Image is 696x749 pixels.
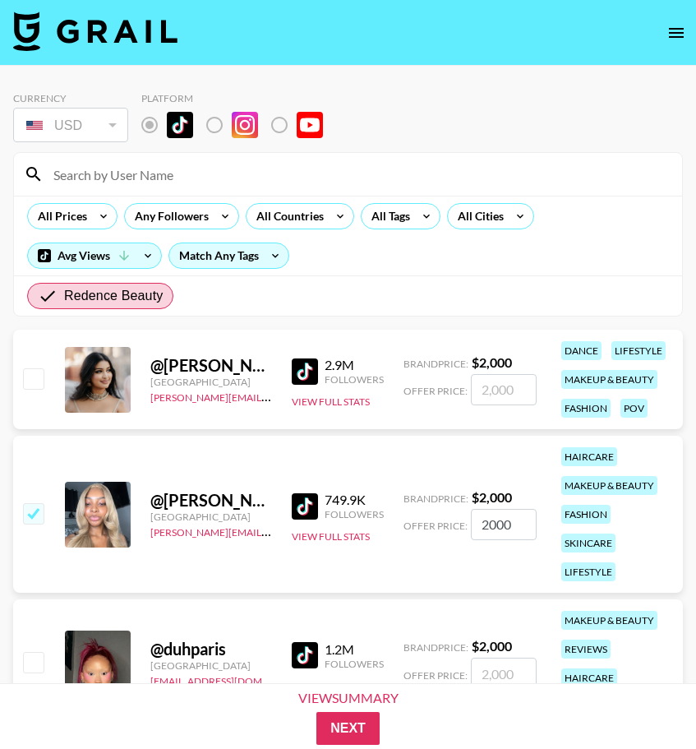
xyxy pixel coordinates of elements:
[292,395,370,408] button: View Full Stats
[471,509,537,540] input: 2,000
[167,112,193,138] img: TikTok
[325,641,384,658] div: 1.2M
[150,659,272,672] div: [GEOGRAPHIC_DATA]
[325,357,384,373] div: 2.9M
[561,611,657,630] div: makeup & beauty
[292,530,370,543] button: View Full Stats
[620,399,648,418] div: pov
[561,640,611,659] div: reviews
[297,112,323,138] img: YouTube
[561,341,602,360] div: dance
[561,668,617,687] div: haircare
[472,489,512,505] strong: $ 2,000
[561,505,611,524] div: fashion
[150,639,272,659] div: @ duhparis
[614,667,676,729] iframe: Drift Widget Chat Controller
[403,669,468,682] span: Offer Price:
[28,243,161,268] div: Avg Views
[13,12,177,51] img: Grail Talent
[561,476,657,495] div: makeup & beauty
[325,658,384,670] div: Followers
[150,355,272,376] div: @ [PERSON_NAME].reghuram
[561,370,657,389] div: makeup & beauty
[232,112,258,138] img: Instagram
[403,492,468,505] span: Brand Price:
[660,16,693,49] button: open drawer
[325,492,384,508] div: 749.9K
[325,373,384,386] div: Followers
[561,399,611,418] div: fashion
[403,358,468,370] span: Brand Price:
[561,447,617,466] div: haircare
[44,161,672,187] input: Search by User Name
[471,658,537,689] input: 2,000
[472,638,512,654] strong: $ 2,000
[403,520,468,532] span: Offer Price:
[292,642,318,668] img: TikTok
[150,388,394,404] a: [PERSON_NAME][EMAIL_ADDRESS][DOMAIN_NAME]
[150,511,272,523] div: [GEOGRAPHIC_DATA]
[561,562,615,581] div: lifestyle
[284,691,413,705] div: View Summary
[611,341,666,360] div: lifestyle
[28,204,90,229] div: All Prices
[316,712,380,745] button: Next
[448,204,507,229] div: All Cities
[362,204,413,229] div: All Tags
[141,92,336,104] div: Platform
[561,534,615,553] div: skincare
[16,111,125,140] div: USD
[472,354,512,370] strong: $ 2,000
[292,680,370,692] button: View Full Stats
[64,286,163,306] span: Redence Beauty
[325,508,384,520] div: Followers
[125,204,212,229] div: Any Followers
[13,104,128,146] div: Currency is locked to USD
[292,358,318,385] img: TikTok
[247,204,327,229] div: All Countries
[150,376,272,388] div: [GEOGRAPHIC_DATA]
[150,523,394,539] a: [PERSON_NAME][EMAIL_ADDRESS][DOMAIN_NAME]
[403,641,468,654] span: Brand Price:
[150,672,316,687] a: [EMAIL_ADDRESS][DOMAIN_NAME]
[403,385,468,397] span: Offer Price:
[169,243,288,268] div: Match Any Tags
[141,108,336,142] div: List locked to TikTok.
[150,490,272,511] div: @ [PERSON_NAME].tiara1
[292,493,318,520] img: TikTok
[471,374,537,405] input: 2,000
[13,92,128,104] div: Currency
